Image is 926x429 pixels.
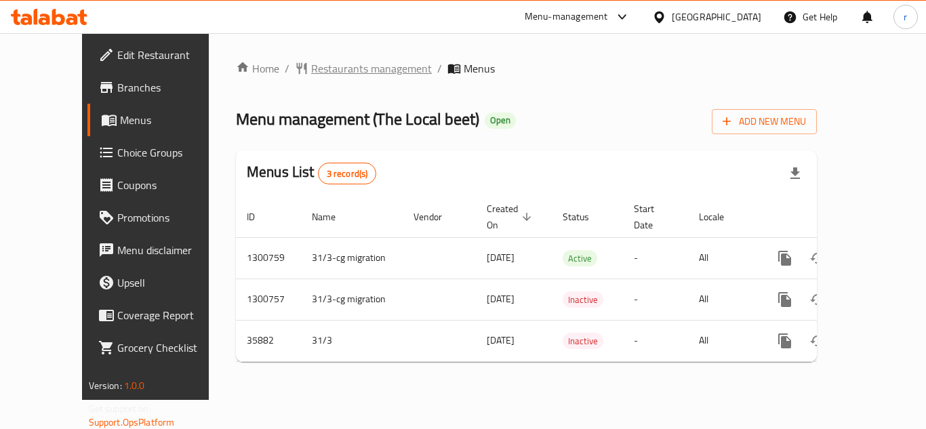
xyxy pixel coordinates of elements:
[236,279,301,320] td: 1300757
[623,237,688,279] td: -
[87,39,237,71] a: Edit Restaurant
[758,197,910,238] th: Actions
[712,109,817,134] button: Add New Menu
[301,237,403,279] td: 31/3-cg migration
[117,274,226,291] span: Upsell
[485,113,516,129] div: Open
[87,299,237,331] a: Coverage Report
[312,209,353,225] span: Name
[87,169,237,201] a: Coupons
[117,209,226,226] span: Promotions
[801,242,834,274] button: Change Status
[699,209,742,225] span: Locale
[124,377,145,394] span: 1.0.0
[236,197,910,362] table: enhanced table
[87,136,237,169] a: Choice Groups
[437,60,442,77] li: /
[236,104,479,134] span: Menu management ( The Local beet )
[87,71,237,104] a: Branches
[87,104,237,136] a: Menus
[236,320,301,361] td: 35882
[285,60,289,77] li: /
[769,325,801,357] button: more
[414,209,460,225] span: Vendor
[563,292,603,308] span: Inactive
[801,283,834,316] button: Change Status
[247,209,273,225] span: ID
[319,167,376,180] span: 3 record(s)
[236,60,279,77] a: Home
[247,162,376,184] h2: Menus List
[563,333,603,349] span: Inactive
[688,237,758,279] td: All
[295,60,432,77] a: Restaurants management
[89,377,122,394] span: Version:
[563,250,597,266] div: Active
[779,157,811,190] div: Export file
[117,242,226,258] span: Menu disclaimer
[89,400,151,417] span: Get support on:
[117,144,226,161] span: Choice Groups
[623,279,688,320] td: -
[623,320,688,361] td: -
[301,320,403,361] td: 31/3
[769,242,801,274] button: more
[464,60,495,77] span: Menus
[801,325,834,357] button: Change Status
[117,177,226,193] span: Coupons
[117,47,226,63] span: Edit Restaurant
[563,251,597,266] span: Active
[672,9,761,24] div: [GEOGRAPHIC_DATA]
[236,237,301,279] td: 1300759
[120,112,226,128] span: Menus
[87,234,237,266] a: Menu disclaimer
[117,307,226,323] span: Coverage Report
[525,9,608,25] div: Menu-management
[87,331,237,364] a: Grocery Checklist
[311,60,432,77] span: Restaurants management
[87,266,237,299] a: Upsell
[723,113,806,130] span: Add New Menu
[563,291,603,308] div: Inactive
[117,340,226,356] span: Grocery Checklist
[487,290,515,308] span: [DATE]
[769,283,801,316] button: more
[87,201,237,234] a: Promotions
[236,60,817,77] nav: breadcrumb
[485,115,516,126] span: Open
[487,249,515,266] span: [DATE]
[487,331,515,349] span: [DATE]
[688,320,758,361] td: All
[904,9,907,24] span: r
[487,201,536,233] span: Created On
[634,201,672,233] span: Start Date
[318,163,377,184] div: Total records count
[563,209,607,225] span: Status
[688,279,758,320] td: All
[117,79,226,96] span: Branches
[301,279,403,320] td: 31/3-cg migration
